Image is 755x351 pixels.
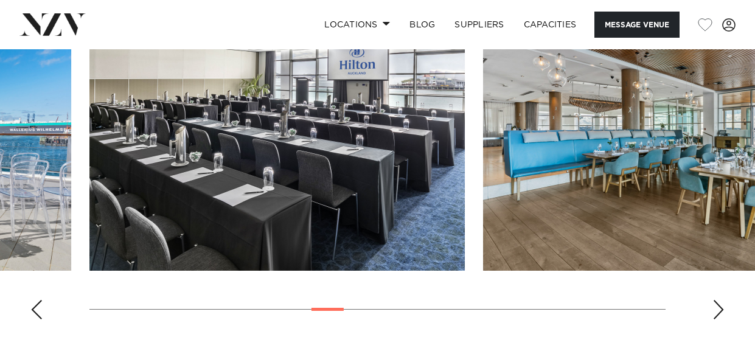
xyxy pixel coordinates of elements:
[315,12,400,38] a: Locations
[514,12,586,38] a: Capacities
[445,12,513,38] a: SUPPLIERS
[594,12,680,38] button: Message Venue
[400,12,445,38] a: BLOG
[19,13,86,35] img: nzv-logo.png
